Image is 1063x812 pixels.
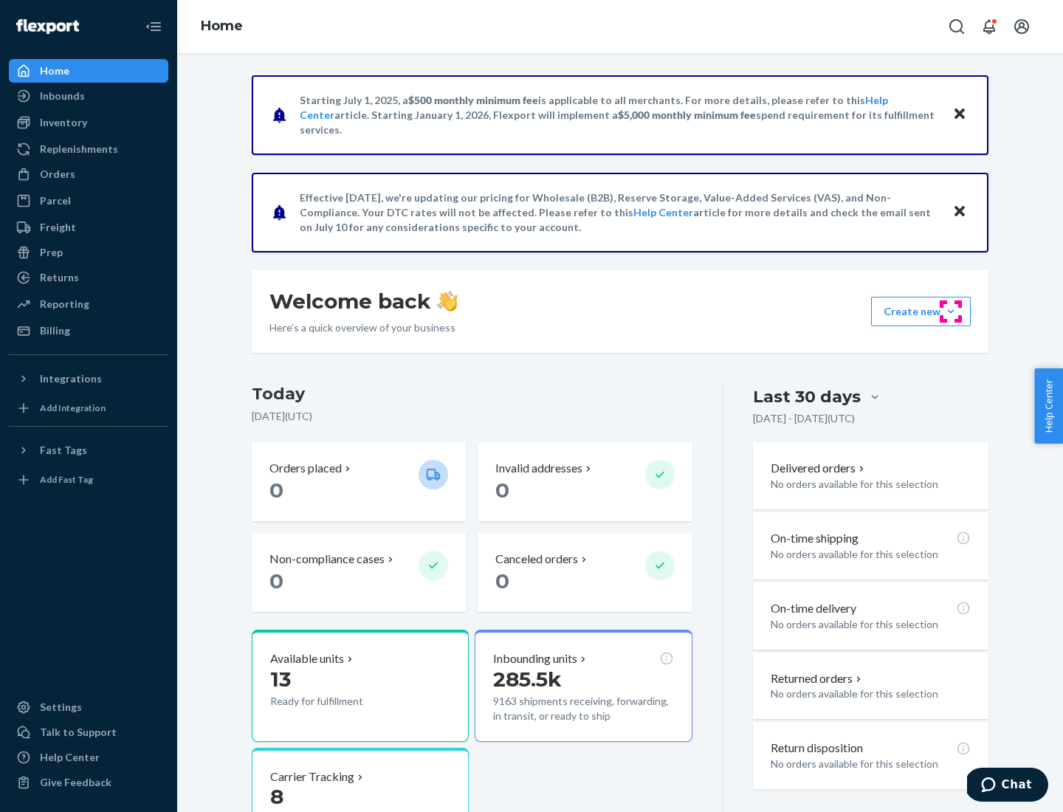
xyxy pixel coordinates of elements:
span: 13 [270,667,291,692]
a: Add Fast Tag [9,468,168,492]
a: Freight [9,216,168,239]
button: Create new [871,297,971,326]
p: Invalid addresses [495,460,582,477]
p: [DATE] - [DATE] ( UTC ) [753,411,855,426]
button: Open notifications [974,12,1004,41]
a: Inbounds [9,84,168,108]
button: Orders placed 0 [252,442,466,521]
a: Home [201,18,243,34]
div: Replenishments [40,142,118,156]
a: Inventory [9,111,168,134]
p: Orders placed [269,460,342,477]
img: hand-wave emoji [437,291,458,312]
button: Integrations [9,367,168,390]
p: On-time shipping [771,530,859,547]
div: Billing [40,323,70,338]
div: Inbounds [40,89,85,103]
a: Reporting [9,292,168,316]
p: On-time delivery [771,600,856,617]
a: Billing [9,319,168,343]
div: Freight [40,220,76,235]
a: Settings [9,695,168,719]
span: 0 [269,478,283,503]
p: Inbounding units [493,650,577,667]
a: Orders [9,162,168,186]
span: 0 [269,568,283,593]
p: Non-compliance cases [269,551,385,568]
p: Effective [DATE], we're updating our pricing for Wholesale (B2B), Reserve Storage, Value-Added Se... [300,190,938,235]
p: No orders available for this selection [771,477,971,492]
div: Reporting [40,297,89,312]
h3: Today [252,382,692,406]
button: Help Center [1034,368,1063,444]
button: Close [950,202,969,223]
div: Inventory [40,115,87,130]
span: 8 [270,784,283,809]
h1: Welcome back [269,288,458,314]
button: Talk to Support [9,720,168,744]
button: Fast Tags [9,438,168,462]
p: Ready for fulfillment [270,694,407,709]
button: Non-compliance cases 0 [252,533,466,612]
div: Help Center [40,750,100,765]
p: No orders available for this selection [771,757,971,771]
a: Help Center [633,206,693,219]
span: 0 [495,568,509,593]
div: Add Fast Tag [40,473,93,486]
div: Integrations [40,371,102,386]
div: Prep [40,245,63,260]
div: Returns [40,270,79,285]
a: Help Center [9,746,168,769]
p: Carrier Tracking [270,768,354,785]
p: 9163 shipments receiving, forwarding, in transit, or ready to ship [493,694,673,723]
p: Available units [270,650,344,667]
button: Canceled orders 0 [478,533,692,612]
button: Returned orders [771,670,864,687]
a: Parcel [9,189,168,213]
div: Give Feedback [40,775,111,790]
button: Open Search Box [942,12,971,41]
button: Delivered orders [771,460,867,477]
a: Replenishments [9,137,168,161]
img: Flexport logo [16,19,79,34]
button: Close Navigation [139,12,168,41]
span: $5,000 monthly minimum fee [618,109,756,121]
ol: breadcrumbs [189,5,255,48]
button: Inbounding units285.5k9163 shipments receiving, forwarding, in transit, or ready to ship [475,630,692,742]
span: $500 monthly minimum fee [408,94,538,106]
a: Add Integration [9,396,168,420]
p: Canceled orders [495,551,578,568]
span: 0 [495,478,509,503]
p: No orders available for this selection [771,617,971,632]
button: Give Feedback [9,771,168,794]
p: No orders available for this selection [771,547,971,562]
a: Home [9,59,168,83]
p: Return disposition [771,740,863,757]
div: Orders [40,167,75,182]
button: Available units13Ready for fulfillment [252,630,469,742]
button: Open account menu [1007,12,1036,41]
a: Returns [9,266,168,289]
p: No orders available for this selection [771,687,971,701]
div: Settings [40,700,82,715]
div: Home [40,63,69,78]
p: Here’s a quick overview of your business [269,320,458,335]
p: Starting July 1, 2025, a is applicable to all merchants. For more details, please refer to this a... [300,93,938,137]
button: Invalid addresses 0 [478,442,692,521]
div: Add Integration [40,402,106,414]
iframe: Opens a widget where you can chat to one of our agents [967,768,1048,805]
div: Parcel [40,193,71,208]
span: 285.5k [493,667,562,692]
a: Prep [9,241,168,264]
button: Close [950,104,969,125]
div: Last 30 days [753,385,861,408]
p: [DATE] ( UTC ) [252,409,692,424]
div: Fast Tags [40,443,87,458]
div: Talk to Support [40,725,117,740]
